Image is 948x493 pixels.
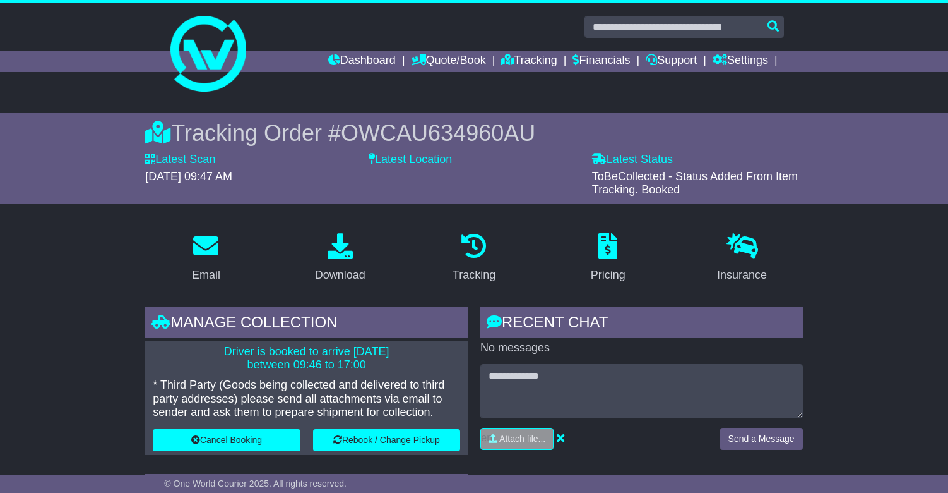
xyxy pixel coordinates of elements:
div: Pricing [591,267,625,284]
a: Download [307,229,374,288]
a: Insurance [709,229,775,288]
a: Pricing [583,229,634,288]
p: Driver is booked to arrive [DATE] between 09:46 to 17:00 [153,345,460,372]
a: Support [646,51,697,72]
a: Tracking [501,51,557,72]
div: Manage collection [145,307,468,341]
a: Email [184,229,228,288]
label: Latest Location [369,153,452,167]
label: Latest Scan [145,153,215,167]
a: Tracking [444,229,504,288]
div: Tracking Order # [145,119,802,147]
p: No messages [480,341,803,355]
span: © One World Courier 2025. All rights reserved. [164,478,347,489]
span: OWCAU634960AU [341,120,535,146]
p: * Third Party (Goods being collected and delivered to third party addresses) please send all atta... [153,379,460,420]
div: Insurance [717,267,767,284]
div: Tracking [453,267,495,284]
button: Rebook / Change Pickup [313,429,460,451]
div: Email [192,267,220,284]
button: Cancel Booking [153,429,300,451]
a: Settings [713,51,768,72]
a: Quote/Book [412,51,486,72]
button: Send a Message [720,428,803,450]
span: [DATE] 09:47 AM [145,170,232,183]
span: ToBeCollected - Status Added From Item Tracking. Booked [592,170,798,197]
div: RECENT CHAT [480,307,803,341]
label: Latest Status [592,153,673,167]
a: Financials [572,51,630,72]
div: Download [315,267,365,284]
a: Dashboard [328,51,396,72]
